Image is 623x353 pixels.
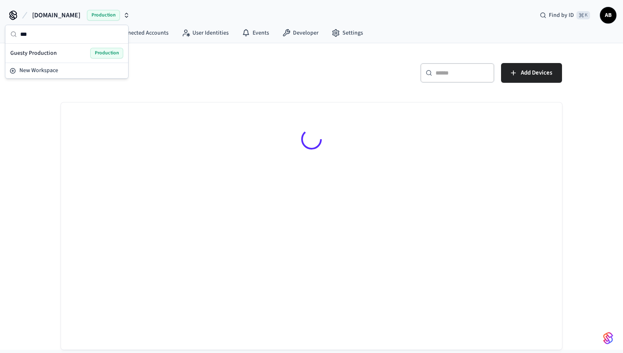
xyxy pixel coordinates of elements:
[10,49,57,57] span: Guesty Production
[601,8,616,23] span: AB
[87,10,120,21] span: Production
[549,11,574,19] span: Find by ID
[6,64,127,77] button: New Workspace
[90,48,123,58] span: Production
[576,11,590,19] span: ⌘ K
[19,66,58,75] span: New Workspace
[533,8,597,23] div: Find by ID⌘ K
[501,63,562,83] button: Add Devices
[5,44,128,63] div: Suggestions
[603,332,613,345] img: SeamLogoGradient.69752ec5.svg
[521,68,552,78] span: Add Devices
[600,7,616,23] button: AB
[276,26,325,40] a: Developer
[101,26,175,40] a: Connected Accounts
[325,26,370,40] a: Settings
[32,10,80,20] span: [DOMAIN_NAME]
[235,26,276,40] a: Events
[175,26,235,40] a: User Identities
[61,63,307,80] h5: Devices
